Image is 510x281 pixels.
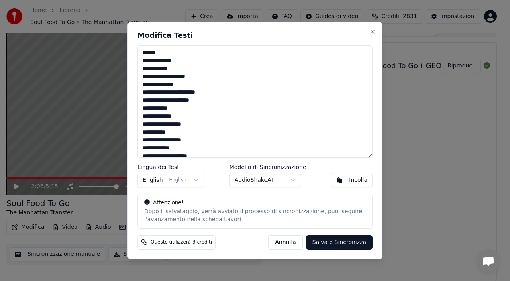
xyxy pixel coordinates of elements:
[144,208,366,224] div: Dopo il salvataggio, verrà avviato il processo di sincronizzazione, puoi seguire l'avanzamento ne...
[268,235,303,249] button: Annulla
[229,164,306,170] label: Modello di Sincronizzazione
[144,199,366,207] div: Attenzione!
[331,173,373,187] button: Incolla
[151,239,212,245] span: Questo utilizzerà 3 crediti
[137,32,373,39] h2: Modifica Testi
[137,164,204,170] label: Lingua dei Testi
[349,176,367,184] div: Incolla
[306,235,373,249] button: Salva e Sincronizza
